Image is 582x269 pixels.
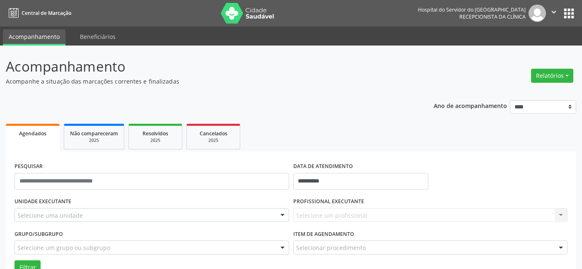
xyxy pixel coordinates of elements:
span: Selecionar procedimento [296,243,366,252]
p: Acompanhe a situação das marcações correntes e finalizadas [6,77,405,86]
span: Recepcionista da clínica [459,13,526,20]
p: Acompanhamento [6,56,405,77]
label: UNIDADE EXECUTANTE [14,195,71,208]
span: Resolvidos [142,130,168,137]
p: Ano de acompanhamento [434,100,507,110]
button: apps [562,6,576,21]
label: Item de agendamento [293,228,354,240]
a: Acompanhamento [3,29,65,46]
div: 2025 [135,137,176,144]
i:  [549,7,558,17]
span: Selecione uma unidade [17,211,83,220]
a: Central de Marcação [6,6,71,20]
span: Agendados [19,130,46,137]
div: 2025 [70,137,118,144]
div: Hospital do Servidor do [GEOGRAPHIC_DATA] [418,6,526,13]
a: Beneficiários [74,29,121,44]
label: Grupo/Subgrupo [14,228,63,240]
label: DATA DE ATENDIMENTO [293,160,353,173]
img: img [529,5,546,22]
button:  [546,5,562,22]
span: Cancelados [200,130,227,137]
label: PESQUISAR [14,160,43,173]
div: 2025 [193,137,234,144]
button: Relatórios [531,69,573,83]
span: Selecione um grupo ou subgrupo [17,243,110,252]
label: PROFISSIONAL EXECUTANTE [293,195,364,208]
span: Central de Marcação [22,10,71,17]
span: Não compareceram [70,130,118,137]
